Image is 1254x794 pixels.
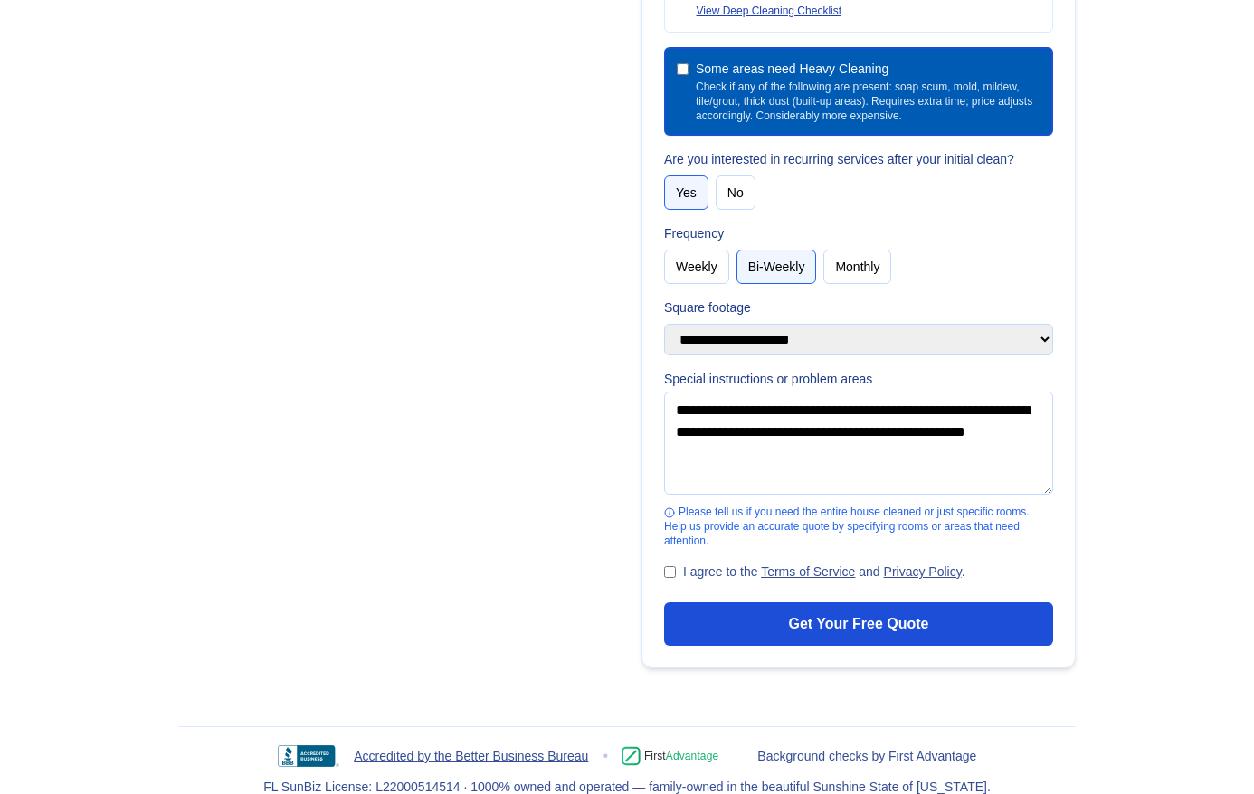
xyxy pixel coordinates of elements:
input: Some areas need Heavy CleaningCheck if any of the following are present: soap scum, mold, mildew,... [677,63,689,75]
button: View Deep Cleaning Checklist [697,4,842,18]
a: Privacy Policy [884,564,962,579]
button: Monthly [823,250,891,284]
span: Some areas need Heavy Cleaning [696,61,888,76]
a: Accredited by the Better Business Bureau [354,747,588,765]
img: BBB Accredited [278,745,340,767]
button: Yes [664,175,708,210]
label: I agree to the and . [683,562,965,581]
button: Bi-Weekly [736,250,817,284]
label: Are you interested in recurring services after your initial clean? [664,150,1053,168]
span: Background checks by First Advantage [757,747,976,765]
a: Terms of Service [761,564,855,579]
button: Get Your Free Quote [664,602,1053,646]
span: • [603,745,608,767]
div: Please tell us if you need the entire house cleaned or just specific rooms. Help us provide an ac... [664,505,1053,548]
span: Check if any of the following are present: soap scum, mold, mildew, tile/grout, thick dust (built... [696,80,1040,123]
label: Square footage [664,298,1053,317]
label: Special instructions or problem areas [664,370,1053,388]
button: No [716,175,755,210]
img: First Advantage [622,745,743,767]
button: Weekly [664,250,729,284]
label: Frequency [664,224,1053,242]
